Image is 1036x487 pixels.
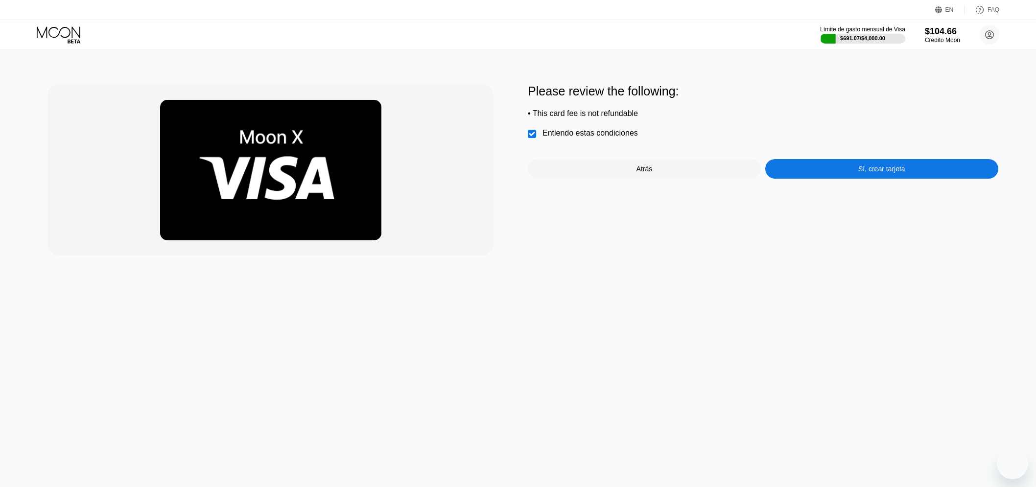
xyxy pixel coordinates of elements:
[858,165,905,173] div: Sí, crear tarjeta
[542,129,638,138] div: Entiendo estas condiciones
[528,84,998,98] div: Please review the following:
[840,35,885,41] div: $691.07 / $4,000.00
[925,37,960,44] div: Crédito Moon
[988,6,999,13] div: FAQ
[765,159,998,179] div: Sí, crear tarjeta
[820,26,905,44] div: Límite de gasto mensual de Visa$691.07/$4,000.00
[636,165,653,173] div: Atrás
[935,5,965,15] div: EN
[965,5,999,15] div: FAQ
[528,129,538,139] div: 
[820,26,905,33] div: Límite de gasto mensual de Visa
[925,26,960,37] div: $104.66
[997,448,1028,479] iframe: Botón para iniciar la ventana de mensajería
[528,159,761,179] div: Atrás
[925,26,960,44] div: $104.66Crédito Moon
[945,6,954,13] div: EN
[528,109,998,118] div: • This card fee is not refundable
